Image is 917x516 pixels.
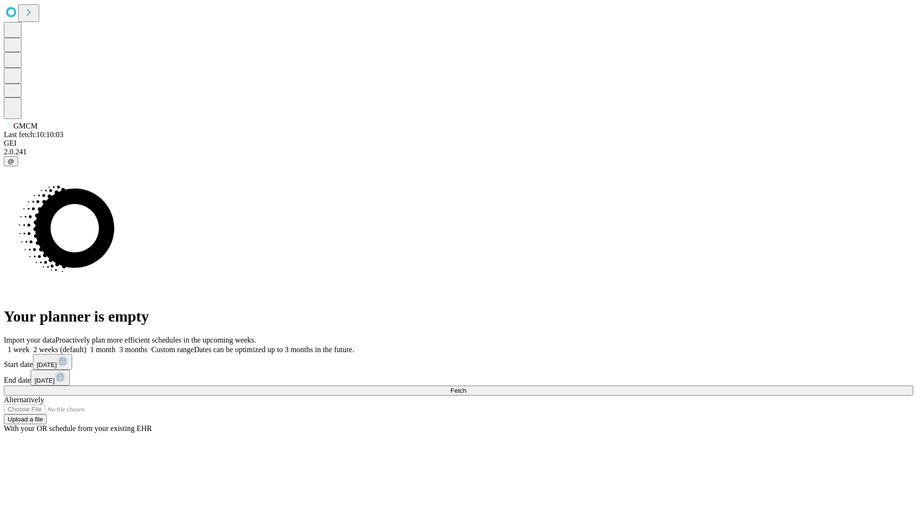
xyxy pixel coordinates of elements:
[151,345,194,354] span: Custom range
[4,396,44,404] span: Alternatively
[33,354,72,370] button: [DATE]
[4,336,55,344] span: Import your data
[4,370,913,386] div: End date
[4,308,913,325] h1: Your planner is empty
[34,377,54,384] span: [DATE]
[8,158,14,165] span: @
[90,345,116,354] span: 1 month
[4,139,913,148] div: GEI
[4,386,913,396] button: Fetch
[8,345,30,354] span: 1 week
[13,122,38,130] span: GMCM
[194,345,354,354] span: Dates can be optimized up to 3 months in the future.
[4,148,913,156] div: 2.0.241
[119,345,148,354] span: 3 months
[4,424,152,432] span: With your OR schedule from your existing EHR
[4,130,64,139] span: Last fetch: 10:10:03
[4,156,18,166] button: @
[31,370,70,386] button: [DATE]
[4,354,913,370] div: Start date
[450,387,466,394] span: Fetch
[37,361,57,368] span: [DATE]
[55,336,256,344] span: Proactively plan more efficient schedules in the upcoming weeks.
[4,414,47,424] button: Upload a file
[33,345,86,354] span: 2 weeks (default)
